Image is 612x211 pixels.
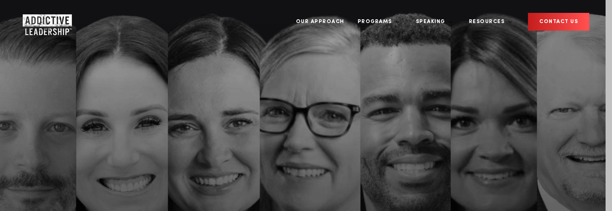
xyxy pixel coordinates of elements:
a: Programs [352,8,400,36]
a: CONTACT US [528,13,589,31]
a: Resources [463,8,512,36]
a: Our Approach [290,8,350,36]
a: Speaking [410,8,453,36]
a: Home [23,14,68,29]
